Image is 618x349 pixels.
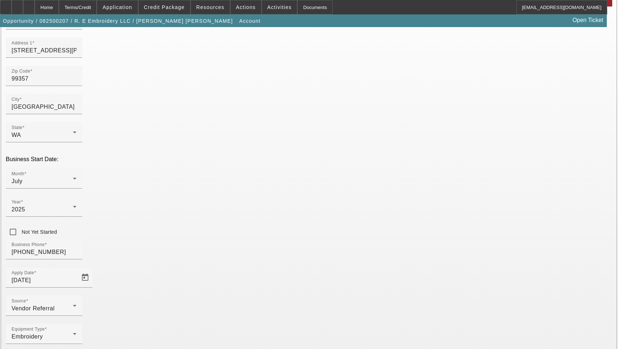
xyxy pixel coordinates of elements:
[20,228,57,236] label: Not Yet Started
[12,206,25,212] span: 2025
[262,0,297,14] button: Activities
[570,14,606,26] a: Open Ticket
[12,125,22,130] mat-label: State
[12,132,21,138] span: WA
[12,333,43,340] span: Embroidery
[196,4,224,10] span: Resources
[239,18,260,24] span: Account
[267,4,292,10] span: Activities
[3,18,233,24] span: Opportunity / 082500207 / R. E Embroidery LLC / [PERSON_NAME] [PERSON_NAME]
[12,242,45,247] mat-label: Business Phone
[102,4,132,10] span: Application
[97,0,137,14] button: Application
[6,156,612,163] p: Business Start Date:
[12,305,55,311] span: Vendor Referral
[12,178,22,184] span: July
[139,0,190,14] button: Credit Package
[237,14,262,27] button: Account
[12,69,30,74] mat-label: Zip Code
[231,0,261,14] button: Actions
[12,200,21,204] mat-label: Year
[236,4,256,10] span: Actions
[12,172,24,176] mat-label: Month
[12,97,19,102] mat-label: City
[191,0,230,14] button: Resources
[12,299,26,303] mat-label: Source
[78,270,92,285] button: Open calendar
[12,271,34,275] mat-label: Apply Date
[144,4,185,10] span: Credit Package
[12,327,45,332] mat-label: Equipment Type
[12,41,32,46] mat-label: Address 1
